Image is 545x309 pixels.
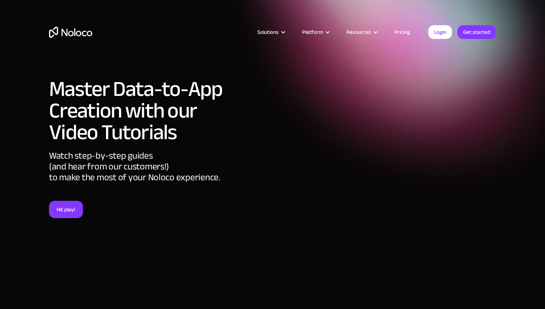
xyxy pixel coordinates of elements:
div: Watch step-by-step guides (and hear from our customers!) to make the most of your Noloco experience. [49,150,231,201]
div: Resources [346,27,371,37]
a: Login [428,25,452,39]
div: Resources [337,27,385,37]
div: Solutions [257,27,279,37]
h1: Master Data-to-App Creation with our Video Tutorials [49,78,231,143]
a: Hit play! [49,201,83,218]
div: Platform [293,27,337,37]
div: Solutions [248,27,293,37]
a: Get started [457,25,496,39]
a: home [49,27,92,38]
iframe: Introduction to Noloco ┃No Code App Builder┃Create Custom Business Tools Without Code┃ [238,76,496,221]
a: Pricing [385,27,419,37]
div: Platform [302,27,323,37]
